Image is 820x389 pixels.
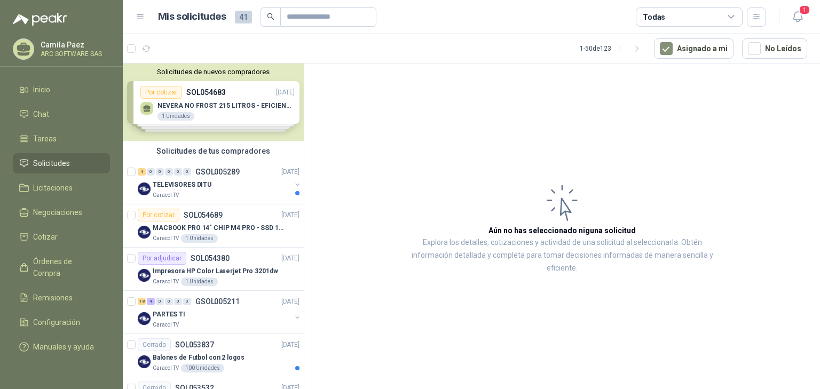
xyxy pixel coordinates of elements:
[13,104,110,124] a: Chat
[127,68,299,76] button: Solicitudes de nuevos compradores
[33,207,82,218] span: Negociaciones
[643,11,665,23] div: Todas
[13,153,110,173] a: Solicitudes
[158,9,226,25] h1: Mis solicitudes
[281,167,299,177] p: [DATE]
[138,338,171,351] div: Cerrado
[191,255,230,262] p: SOL054380
[153,266,278,276] p: Impresora HP Color Laserjet Pro 3201dw
[138,168,146,176] div: 4
[138,298,146,305] div: 18
[33,256,100,279] span: Órdenes de Compra
[153,364,179,372] p: Caracol TV
[138,182,151,195] img: Company Logo
[33,341,94,353] span: Manuales y ayuda
[488,225,636,236] h3: Aún no has seleccionado niguna solicitud
[156,298,164,305] div: 0
[195,298,240,305] p: GSOL005211
[156,168,164,176] div: 0
[123,63,304,141] div: Solicitudes de nuevos compradoresPor cotizarSOL054683[DATE] NEVERA NO FROST 215 LITROS - EFICIENC...
[33,157,70,169] span: Solicitudes
[13,129,110,149] a: Tareas
[41,51,107,57] p: ARC SOFTWARE SAS
[183,168,191,176] div: 0
[138,165,302,200] a: 4 0 0 0 0 0 GSOL005289[DATE] Company LogoTELEVISORES DITUCaracol TV
[153,353,245,363] p: Balones de Futbol con 2 logos
[147,168,155,176] div: 0
[181,234,218,243] div: 1 Unidades
[13,80,110,100] a: Inicio
[153,234,179,243] p: Caracol TV
[13,202,110,223] a: Negociaciones
[41,41,107,49] p: Camila Paez
[33,316,80,328] span: Configuración
[13,312,110,332] a: Configuración
[138,269,151,282] img: Company Logo
[411,236,713,275] p: Explora los detalles, cotizaciones y actividad de una solicitud al seleccionarla. Obtén informaci...
[165,298,173,305] div: 0
[175,341,214,348] p: SOL053837
[13,288,110,308] a: Remisiones
[123,334,304,377] a: CerradoSOL053837[DATE] Company LogoBalones de Futbol con 2 logosCaracol TV100 Unidades
[153,321,179,329] p: Caracol TV
[13,251,110,283] a: Órdenes de Compra
[138,312,151,325] img: Company Logo
[138,355,151,368] img: Company Logo
[13,337,110,357] a: Manuales y ayuda
[181,364,224,372] div: 100 Unidades
[138,295,302,329] a: 18 4 0 0 0 0 GSOL005211[DATE] Company LogoPARTES TICaracol TV
[281,297,299,307] p: [DATE]
[181,277,218,286] div: 1 Unidades
[138,226,151,239] img: Company Logo
[788,7,807,27] button: 1
[742,38,807,59] button: No Leídos
[33,292,73,304] span: Remisiones
[183,298,191,305] div: 0
[580,40,645,57] div: 1 - 50 de 123
[123,141,304,161] div: Solicitudes de tus compradores
[267,13,274,20] span: search
[184,211,223,219] p: SOL054689
[195,168,240,176] p: GSOL005289
[153,180,211,190] p: TELEVISORES DITU
[13,13,67,26] img: Logo peakr
[153,191,179,200] p: Caracol TV
[123,248,304,291] a: Por adjudicarSOL054380[DATE] Company LogoImpresora HP Color Laserjet Pro 3201dwCaracol TV1 Unidades
[165,168,173,176] div: 0
[654,38,734,59] button: Asignado a mi
[174,298,182,305] div: 0
[147,298,155,305] div: 4
[33,84,50,96] span: Inicio
[33,133,57,145] span: Tareas
[235,11,252,23] span: 41
[281,340,299,350] p: [DATE]
[153,309,185,320] p: PARTES TI
[174,168,182,176] div: 0
[153,223,286,233] p: MACBOOK PRO 14" CHIP M4 PRO - SSD 1TB RAM 24GB
[33,108,49,120] span: Chat
[281,210,299,220] p: [DATE]
[138,209,179,221] div: Por cotizar
[153,277,179,286] p: Caracol TV
[799,5,810,15] span: 1
[138,252,186,265] div: Por adjudicar
[33,231,58,243] span: Cotizar
[33,182,73,194] span: Licitaciones
[13,178,110,198] a: Licitaciones
[281,253,299,264] p: [DATE]
[13,227,110,247] a: Cotizar
[123,204,304,248] a: Por cotizarSOL054689[DATE] Company LogoMACBOOK PRO 14" CHIP M4 PRO - SSD 1TB RAM 24GBCaracol TV1 ...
